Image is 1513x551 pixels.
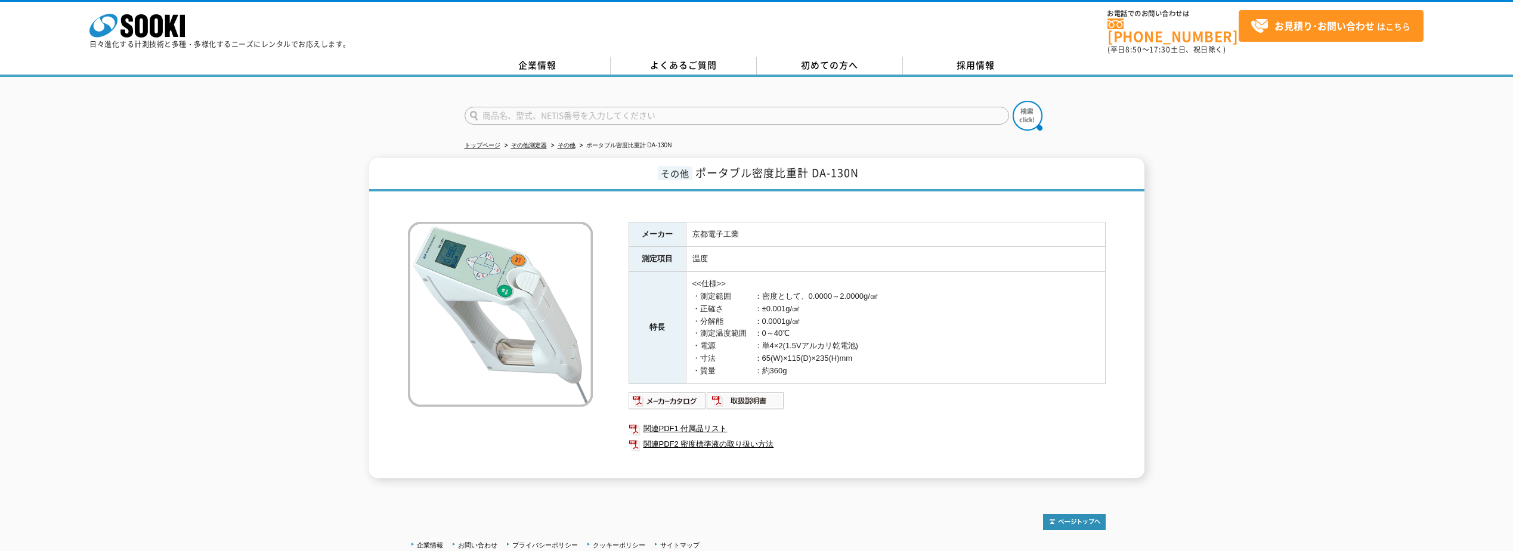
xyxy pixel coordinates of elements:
[593,541,645,549] a: クッキーポリシー
[1107,18,1239,43] a: [PHONE_NUMBER]
[686,247,1105,272] td: 温度
[1251,17,1410,35] span: はこちら
[417,541,443,549] a: 企業情報
[1107,10,1239,17] span: お電話でのお問い合わせは
[629,421,1106,437] a: 関連PDF1 付属品リスト
[658,166,692,180] span: その他
[465,107,1009,125] input: 商品名、型式、NETIS番号を入力してください
[686,222,1105,247] td: 京都電子工業
[629,437,1106,452] a: 関連PDF2 密度標準液の取り扱い方法
[89,41,351,48] p: 日々進化する計測技術と多種・多様化するニーズにレンタルでお応えします。
[660,541,700,549] a: サイトマップ
[1239,10,1424,42] a: お見積り･お問い合わせはこちら
[577,140,672,152] li: ポータブル密度比重計 DA-130N
[1125,44,1142,55] span: 8:50
[757,57,903,75] a: 初めての方へ
[465,57,611,75] a: 企業情報
[408,222,593,407] img: ポータブル密度比重計 DA-130N
[903,57,1049,75] a: 採用情報
[1274,18,1375,33] strong: お見積り･お問い合わせ
[629,222,686,247] th: メーカー
[558,142,576,148] a: その他
[1107,44,1226,55] span: (平日 ～ 土日、祝日除く)
[512,541,578,549] a: プライバシーポリシー
[686,272,1105,383] td: <<仕様>> ・測定範囲 ：密度として、0.0000～2.0000g/㎤ ・正確さ ：±0.001g/㎤ ・分解能 ：0.0001g/㎤ ・測定温度範囲 ：0～40℃ ・電源 ：単4×2(1.5...
[629,399,707,408] a: メーカーカタログ
[1043,514,1106,530] img: トップページへ
[629,272,686,383] th: 特長
[707,399,785,408] a: 取扱説明書
[629,247,686,272] th: 測定項目
[801,58,858,72] span: 初めての方へ
[465,142,500,148] a: トップページ
[695,165,859,181] span: ポータブル密度比重計 DA-130N
[1013,101,1042,131] img: btn_search.png
[629,391,707,410] img: メーカーカタログ
[1149,44,1171,55] span: 17:30
[458,541,497,549] a: お問い合わせ
[511,142,547,148] a: その他測定器
[611,57,757,75] a: よくあるご質問
[707,391,785,410] img: 取扱説明書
